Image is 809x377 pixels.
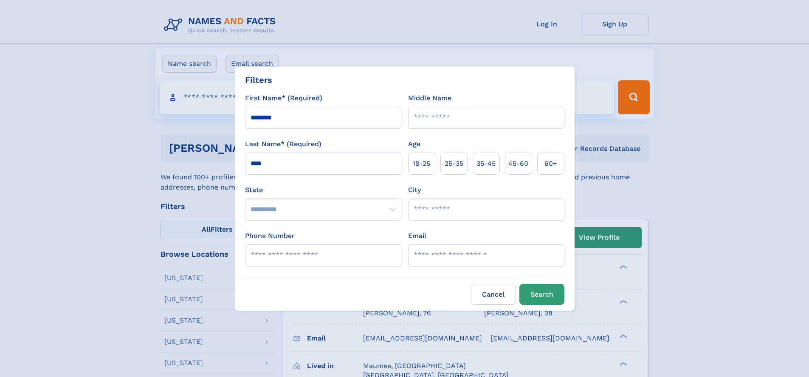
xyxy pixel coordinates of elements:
button: Search [519,284,564,305]
label: Cancel [471,284,516,305]
span: 25‑35 [445,159,463,169]
label: Middle Name [408,93,451,103]
label: Email [408,231,426,241]
span: 45‑60 [508,159,528,169]
label: Age [408,139,420,149]
label: City [408,185,421,195]
span: 35‑45 [476,159,496,169]
label: First Name* (Required) [245,93,322,103]
div: Filters [245,74,272,86]
span: 60+ [544,159,557,169]
span: 18‑25 [413,159,430,169]
label: State [245,185,401,195]
label: Last Name* (Required) [245,139,321,149]
label: Phone Number [245,231,295,241]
